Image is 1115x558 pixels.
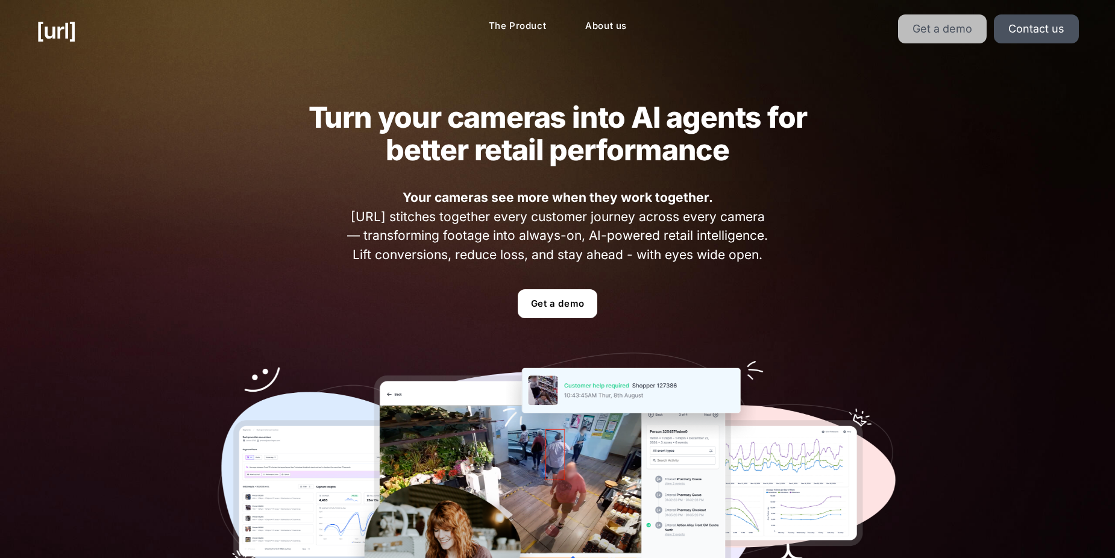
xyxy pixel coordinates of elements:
a: About us [576,14,636,38]
a: Get a demo [518,289,597,318]
strong: Your cameras see more when they work together. [403,190,713,205]
a: [URL] [36,14,76,47]
a: Contact us [994,14,1079,43]
a: Get a demo [898,14,987,43]
a: The Product [479,14,556,38]
h2: Turn your cameras into AI agents for better retail performance [284,101,831,166]
span: [URL] stitches together every customer journey across every camera — transforming footage into al... [344,188,772,264]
